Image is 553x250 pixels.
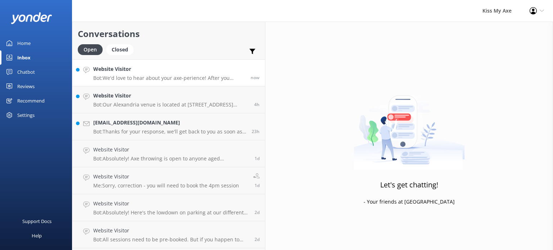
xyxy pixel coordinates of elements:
[78,27,260,41] h2: Conversations
[93,128,246,135] p: Bot: Thanks for your response, we'll get back to you as soon as we can during opening hours.
[72,59,265,86] a: Website VisitorBot:We'd love to hear about your axe-perience! After you complete a waiver, you'll...
[254,101,260,108] span: Oct 05 2025 09:26am (UTC +11:00) Australia/Sydney
[93,146,249,154] h4: Website Visitor
[255,182,260,188] span: Oct 03 2025 03:22pm (UTC +11:00) Australia/Sydney
[255,209,260,215] span: Oct 03 2025 09:34am (UTC +11:00) Australia/Sydney
[72,194,265,221] a: Website VisitorBot:Absolutely! Here's the lowdown on parking at our different locations: - [GEOGR...
[17,65,35,79] div: Chatbot
[17,108,35,122] div: Settings
[252,128,260,135] span: Oct 04 2025 01:54pm (UTC +11:00) Australia/Sydney
[255,155,260,162] span: Oct 04 2025 08:13am (UTC +11:00) Australia/Sydney
[93,92,249,100] h4: Website Visitor
[106,44,134,55] div: Closed
[17,94,45,108] div: Recommend
[93,173,239,181] h4: Website Visitor
[93,182,239,189] p: Me: Sorry, correction - you will need to book the 4pm session
[72,140,265,167] a: Website VisitorBot:Absolutely! Axe throwing is open to anyone aged [DEMOGRAPHIC_DATA] and over. I...
[78,45,106,53] a: Open
[78,44,103,55] div: Open
[364,198,455,206] p: - Your friends at [GEOGRAPHIC_DATA]
[72,167,265,194] a: Website VisitorMe:Sorry, correction - you will need to book the 4pm session1d
[251,74,260,81] span: Oct 05 2025 02:04pm (UTC +11:00) Australia/Sydney
[354,80,465,170] img: artwork of a man stealing a conversation from at giant smartphone
[72,86,265,113] a: Website VisitorBot:Our Alexandria venue is located at [STREET_ADDRESS][PERSON_NAME] 2015. It's ju...
[93,119,246,127] h4: [EMAIL_ADDRESS][DOMAIN_NAME]
[106,45,137,53] a: Closed
[93,227,249,235] h4: Website Visitor
[93,209,249,216] p: Bot: Absolutely! Here's the lowdown on parking at our different locations: - [GEOGRAPHIC_DATA]: W...
[93,236,249,243] p: Bot: All sessions need to be pre-booked. But if you happen to walk in and there's a lane free, yo...
[22,214,51,228] div: Support Docs
[17,50,31,65] div: Inbox
[93,75,245,81] p: Bot: We'd love to hear about your axe-perience! After you complete a waiver, you'll get a follow-...
[17,79,35,94] div: Reviews
[93,101,249,108] p: Bot: Our Alexandria venue is located at [STREET_ADDRESS][PERSON_NAME] 2015. It's just off [PERSON...
[72,221,265,248] a: Website VisitorBot:All sessions need to be pre-booked. But if you happen to walk in and there's a...
[93,200,249,208] h4: Website Visitor
[93,65,245,73] h4: Website Visitor
[93,155,249,162] p: Bot: Absolutely! Axe throwing is open to anyone aged [DEMOGRAPHIC_DATA] and over. If you've got s...
[255,236,260,242] span: Oct 03 2025 09:19am (UTC +11:00) Australia/Sydney
[380,179,438,191] h3: Let's get chatting!
[17,36,31,50] div: Home
[11,12,52,24] img: yonder-white-logo.png
[72,113,265,140] a: [EMAIL_ADDRESS][DOMAIN_NAME]Bot:Thanks for your response, we'll get back to you as soon as we can...
[32,228,42,243] div: Help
